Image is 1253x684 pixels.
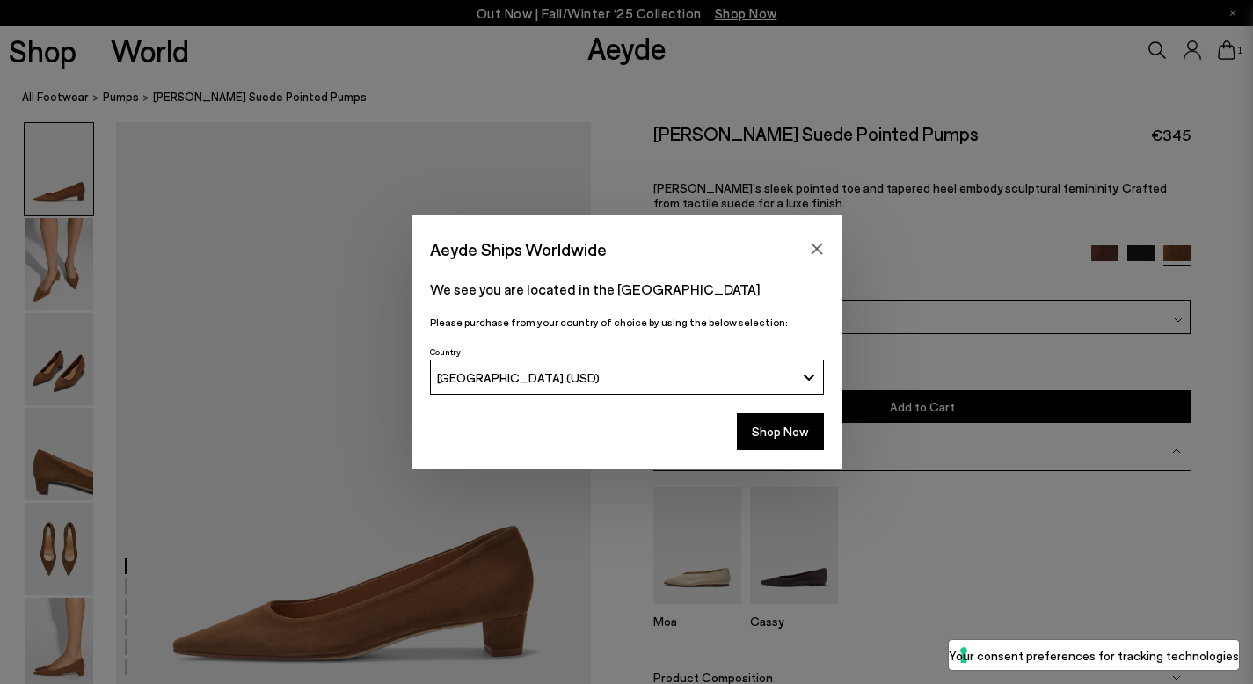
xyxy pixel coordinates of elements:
button: Your consent preferences for tracking technologies [949,640,1239,670]
span: Aeyde Ships Worldwide [430,234,607,265]
p: We see you are located in the [GEOGRAPHIC_DATA] [430,279,824,300]
button: Shop Now [737,413,824,450]
button: Close [804,236,830,262]
label: Your consent preferences for tracking technologies [949,646,1239,665]
span: [GEOGRAPHIC_DATA] (USD) [437,370,600,385]
p: Please purchase from your country of choice by using the below selection: [430,314,824,331]
span: Country [430,346,461,357]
